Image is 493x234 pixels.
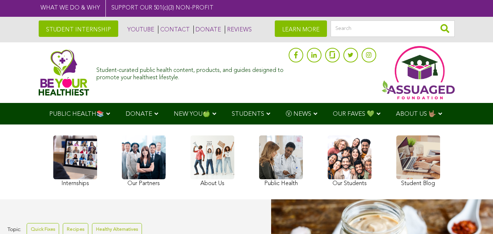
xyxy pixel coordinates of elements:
span: Ⓥ NEWS [286,111,311,117]
a: STUDENT INTERNSHIP [39,20,118,37]
img: Assuaged [39,49,89,96]
div: Student-curated public health content, products, and guides designed to promote your healthiest l... [96,64,285,81]
span: OUR FAVES 💚 [333,111,374,117]
span: ABOUT US 🤟🏽 [396,111,436,117]
a: REVIEWS [225,26,252,34]
a: YOUTUBE [126,26,154,34]
span: PUBLIC HEALTH📚 [49,111,104,117]
span: DONATE [126,111,152,117]
a: LEARN MORE [275,20,327,37]
input: Search [331,20,455,37]
img: Assuaged App [382,46,455,99]
a: CONTACT [158,26,190,34]
img: glassdoor [330,51,335,58]
div: Navigation Menu [39,103,455,124]
span: STUDENTS [232,111,264,117]
span: NEW YOU🍏 [174,111,210,117]
a: DONATE [193,26,221,34]
iframe: Chat Widget [457,199,493,234]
